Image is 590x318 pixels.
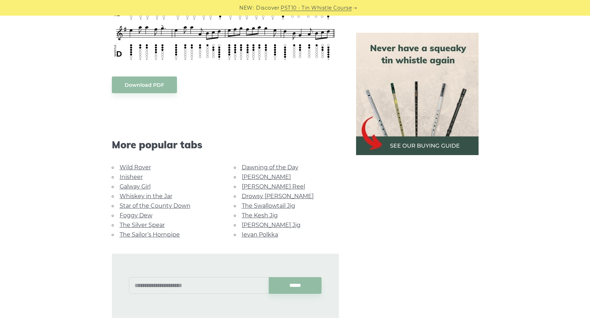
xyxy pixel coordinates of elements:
[120,222,165,228] a: The Silver Spear
[120,183,151,190] a: Galway Girl
[120,193,172,200] a: Whiskey in the Jar
[242,222,301,228] a: [PERSON_NAME] Jig
[242,193,314,200] a: Drowsy [PERSON_NAME]
[112,76,177,93] a: Download PDF
[120,212,152,219] a: Foggy Dew
[242,164,298,171] a: Dawning of the Day
[242,212,278,219] a: The Kesh Jig
[242,202,295,209] a: The Swallowtail Jig
[239,4,254,12] span: NEW:
[120,231,180,238] a: The Sailor’s Hornpipe
[356,33,479,155] img: tin whistle buying guide
[242,231,278,238] a: Ievan Polkka
[120,174,143,180] a: Inisheer
[120,164,151,171] a: Wild Rover
[242,174,291,180] a: [PERSON_NAME]
[112,139,339,151] span: More popular tabs
[242,183,305,190] a: [PERSON_NAME] Reel
[120,202,190,209] a: Star of the County Down
[281,4,352,12] a: PST10 - Tin Whistle Course
[256,4,280,12] span: Discover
